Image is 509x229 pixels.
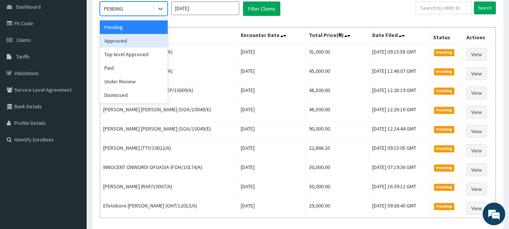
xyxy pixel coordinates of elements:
[369,64,430,83] td: [DATE] 12:46:07 GMT
[104,5,123,12] div: PENDING
[434,68,455,75] span: Pending
[238,83,306,103] td: [DATE]
[100,34,168,48] div: Approved
[369,160,430,180] td: [DATE] 07:19:36 GMT
[369,28,430,45] th: Date Filed
[369,103,430,122] td: [DATE] 12:26:16 GMT
[369,83,430,103] td: [DATE] 12:28:19 GMT
[171,2,239,15] input: Select Month and Year
[434,88,455,94] span: Pending
[306,122,369,141] td: 90,000.00
[100,20,168,34] div: Pending
[463,28,496,45] th: Actions
[100,28,238,45] th: Name
[100,103,238,122] td: [PERSON_NAME] [PERSON_NAME] (SOA/10049/E)
[466,125,487,138] a: View
[238,103,306,122] td: [DATE]
[238,141,306,160] td: [DATE]
[466,48,487,61] a: View
[306,199,369,218] td: 29,000.00
[434,107,455,114] span: Pending
[434,145,455,152] span: Pending
[306,64,369,83] td: 45,000.00
[306,160,369,180] td: 30,000.00
[434,203,455,210] span: Pending
[100,64,238,83] td: [PERSON_NAME] (GCE/10110/A)
[369,45,430,64] td: [DATE] 09:15:58 GMT
[369,180,430,199] td: [DATE] 16:39:12 GMT
[306,180,369,199] td: 30,000.00
[238,180,306,199] td: [DATE]
[100,141,238,160] td: [PERSON_NAME] (TTY/10022/A)
[100,122,238,141] td: [PERSON_NAME] [PERSON_NAME] (SOA/10049/E)
[100,83,238,103] td: Folakemi [PERSON_NAME] (HEP/10009/A)
[434,49,455,56] span: Pending
[369,122,430,141] td: [DATE] 12:24:44 GMT
[306,103,369,122] td: 48,500.00
[16,3,41,10] span: Dashboard
[100,88,168,102] div: Dismissed
[238,45,306,64] td: [DATE]
[466,144,487,157] a: View
[466,67,487,80] a: View
[16,37,31,43] span: Claims
[100,45,238,64] td: [PERSON_NAME] (CCD/10070/A)
[243,2,280,16] button: Filter Claims
[100,75,168,88] div: Under Review
[466,183,487,195] a: View
[369,199,430,218] td: [DATE] 09:36:40 GMT
[238,122,306,141] td: [DATE]
[124,4,142,22] div: Minimize live chat window
[474,2,496,14] input: Search
[238,64,306,83] td: [DATE]
[369,141,430,160] td: [DATE] 09:15:05 GMT
[39,42,127,52] div: Chat with us now
[416,2,471,14] input: Search by HMO ID
[306,45,369,64] td: 91,000.00
[100,199,238,218] td: Efetobore [PERSON_NAME] (OHT/12013/A)
[434,126,455,133] span: Pending
[434,164,455,171] span: Pending
[16,53,30,60] span: Tariffs
[238,160,306,180] td: [DATE]
[466,202,487,215] a: View
[44,67,104,143] span: We're online!
[100,180,238,199] td: [PERSON_NAME] (RAP/10007/A)
[306,83,369,103] td: 48,500.00
[466,86,487,99] a: View
[434,184,455,191] span: Pending
[430,28,463,45] th: Status
[238,199,306,218] td: [DATE]
[238,28,306,45] th: Encounter Date
[306,141,369,160] td: 22,866.20
[466,106,487,118] a: View
[100,61,168,75] div: Paid
[306,28,369,45] th: Total Price(₦)
[100,48,168,61] div: Top level Approved
[466,163,487,176] a: View
[100,160,238,180] td: INNOCENT ONWORDI OFUASIA (FOH/10174/A)
[4,151,144,177] textarea: Type your message and hit 'Enter'
[14,38,31,57] img: d_794563401_company_1708531726252_794563401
